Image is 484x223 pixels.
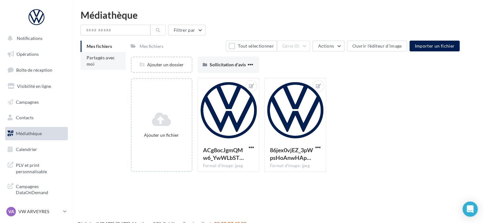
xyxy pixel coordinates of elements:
[4,95,69,109] a: Campagnes
[17,83,51,89] span: Visibilité en ligne
[16,51,39,57] span: Opérations
[16,161,65,174] span: PLV et print personnalisable
[347,41,407,51] button: Ouvrir l'éditeur d'image
[134,132,189,138] div: Ajouter un fichier
[270,163,321,169] div: Format d'image: jpeg
[4,80,69,93] a: Visibilité en ligne
[81,10,476,20] div: Médiathèque
[87,55,115,67] span: Partagés avec moi
[8,208,14,215] span: VA
[312,41,344,51] button: Actions
[4,127,69,140] a: Médiathèque
[4,180,69,198] a: Campagnes DataOnDemand
[294,43,300,49] span: (0)
[203,163,254,169] div: Format d'image: jpeg
[18,208,61,215] p: VW ARVEYRES
[210,62,246,67] span: Sollicitation d'avis
[226,41,277,51] button: Tout sélectionner
[409,41,460,51] button: Importer un fichier
[168,25,206,36] button: Filtrer par
[16,67,52,73] span: Boîte de réception
[16,99,39,104] span: Campagnes
[203,147,244,161] span: ACg8ocJgmQMw6_YwWLbSTMTkar67m33B_cEEz2jCXl_0D6UErwxY4zpS
[415,43,455,49] span: Importer un fichier
[4,158,69,177] a: PLV et print personnalisable
[4,63,69,77] a: Boîte de réception
[140,43,163,49] div: Mes fichiers
[462,201,478,217] div: Open Intercom Messenger
[132,62,192,68] div: Ajouter un dossier
[318,43,334,49] span: Actions
[5,206,68,218] a: VA VW ARVEYRES
[16,131,42,136] span: Médiathèque
[87,43,112,49] span: Mes fichiers
[4,111,69,124] a: Contacts
[277,41,310,51] button: Gérer(0)
[4,48,69,61] a: Opérations
[16,115,34,120] span: Contacts
[4,32,67,45] button: Notifications
[270,147,313,161] span: 86jex0vjEZ_3pWpsHoAnwHApBEhj9SsD4tdYS5dDgtzt1XimImDNvV27TrcySkcDxcFQAJZFp-Pgm5TkDA=s0
[17,36,43,41] span: Notifications
[16,147,37,152] span: Calendrier
[16,182,65,196] span: Campagnes DataOnDemand
[4,143,69,156] a: Calendrier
